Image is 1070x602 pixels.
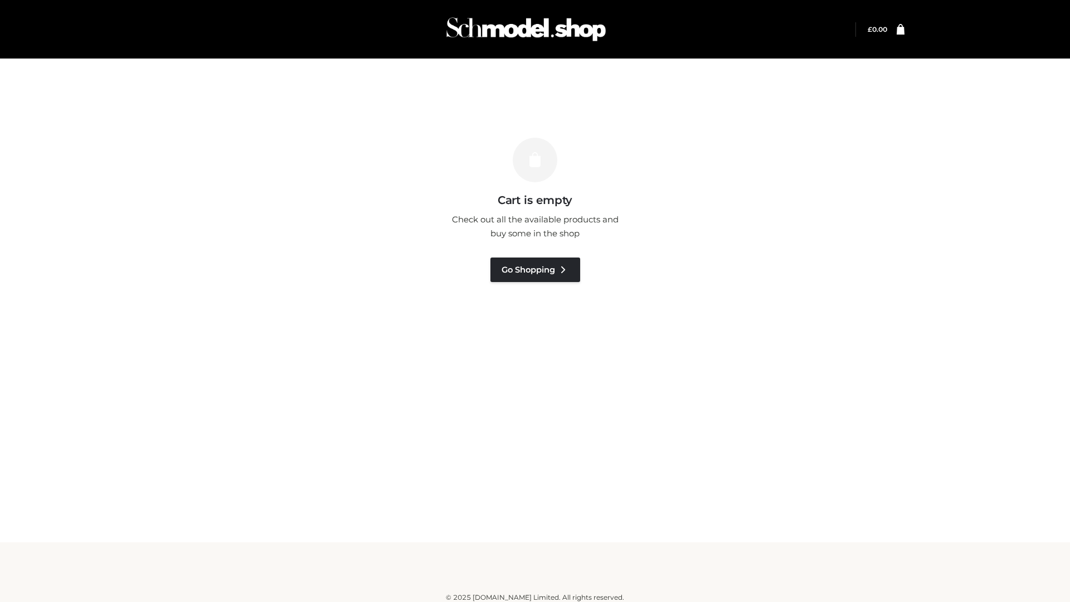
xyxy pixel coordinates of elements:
[490,258,580,282] a: Go Shopping
[442,7,610,51] img: Schmodel Admin 964
[868,25,887,33] a: £0.00
[868,25,887,33] bdi: 0.00
[868,25,872,33] span: £
[446,212,624,241] p: Check out all the available products and buy some in the shop
[191,193,879,207] h3: Cart is empty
